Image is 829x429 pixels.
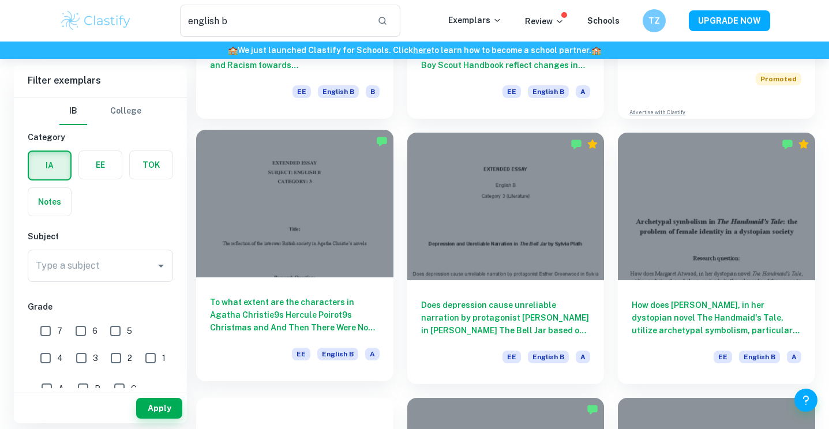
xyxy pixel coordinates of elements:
[794,389,817,412] button: Help and Feedback
[59,97,141,125] div: Filter type choice
[153,258,169,274] button: Open
[28,300,173,313] h6: Grade
[366,85,380,98] span: B
[647,14,661,27] h6: TZ
[525,15,564,28] p: Review
[618,133,815,384] a: How does [PERSON_NAME], in her dystopian novel The Handmaid's Tale, utilize archetypal symbolism,...
[787,351,801,363] span: A
[28,188,71,216] button: Notes
[292,348,310,360] span: EE
[502,85,521,98] span: EE
[756,73,801,85] span: Promoted
[528,351,569,363] span: English B
[127,352,132,364] span: 2
[162,352,166,364] span: 1
[131,382,137,395] span: C
[58,382,64,395] span: A
[739,351,780,363] span: English B
[576,351,590,363] span: A
[210,296,380,334] h6: To what extent are the characters in Agatha Christie9s Hercule Poirot9s Christmas and And Then Th...
[413,46,431,55] a: here
[92,325,97,337] span: 6
[28,131,173,144] h6: Category
[130,151,172,179] button: TOK
[587,404,598,415] img: Marked
[587,16,620,25] a: Schools
[95,382,100,395] span: B
[127,325,132,337] span: 5
[376,136,388,147] img: Marked
[2,44,827,57] h6: We just launched Clastify for Schools. Click to learn how to become a school partner.
[689,10,770,31] button: UPGRADE NOW
[576,85,590,98] span: A
[79,151,122,179] button: EE
[421,299,591,337] h6: Does depression cause unreliable narration by protagonist [PERSON_NAME] in [PERSON_NAME] The Bell...
[587,138,598,150] div: Premium
[643,9,666,32] button: TZ
[29,152,70,179] button: IA
[591,46,601,55] span: 🏫
[448,14,502,27] p: Exemplars
[528,85,569,98] span: English B
[714,351,732,363] span: EE
[632,299,801,337] h6: How does [PERSON_NAME], in her dystopian novel The Handmaid's Tale, utilize archetypal symbolism,...
[629,108,685,116] a: Advertise with Clastify
[292,85,311,98] span: EE
[14,65,187,97] h6: Filter exemplars
[196,133,393,384] a: To what extent are the characters in Agatha Christie9s Hercule Poirot9s Christmas and And Then Th...
[110,97,141,125] button: College
[93,352,98,364] span: 3
[782,138,793,150] img: Marked
[57,352,63,364] span: 4
[365,348,380,360] span: A
[317,348,358,360] span: English B
[180,5,369,37] input: Search for any exemplars...
[59,97,87,125] button: IB
[502,351,521,363] span: EE
[57,325,62,337] span: 7
[571,138,582,150] img: Marked
[228,46,238,55] span: 🏫
[28,230,173,243] h6: Subject
[798,138,809,150] div: Premium
[318,85,359,98] span: English B
[136,398,182,419] button: Apply
[59,9,133,32] img: Clastify logo
[407,133,605,384] a: Does depression cause unreliable narration by protagonist [PERSON_NAME] in [PERSON_NAME] The Bell...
